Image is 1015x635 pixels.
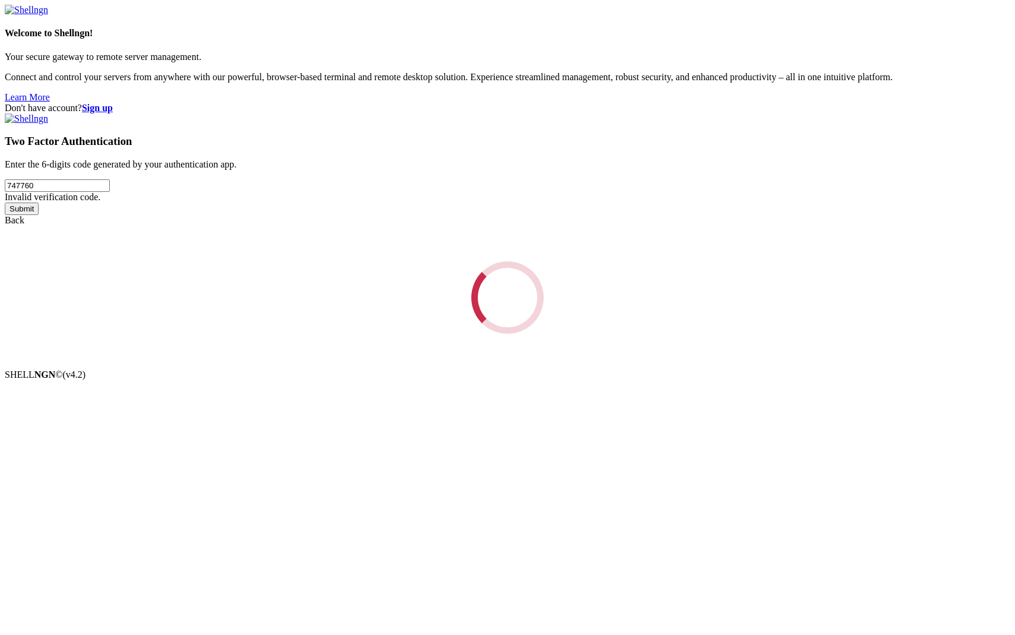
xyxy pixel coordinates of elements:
p: Your secure gateway to remote server management. [5,52,1010,62]
input: Submit [5,203,39,215]
b: NGN [34,369,56,380]
h4: Welcome to Shellngn! [5,28,1010,39]
span: SHELL © [5,369,85,380]
a: Learn More [5,92,50,102]
p: Enter the 6-digits code generated by your authentication app. [5,159,1010,170]
div: Invalid verification code. [5,192,1010,203]
img: Shellngn [5,5,48,15]
a: Back [5,215,24,225]
span: 4.2.0 [63,369,86,380]
h3: Two Factor Authentication [5,135,1010,148]
p: Connect and control your servers from anywhere with our powerful, browser-based terminal and remo... [5,72,1010,83]
input: Two factor code [5,179,110,192]
a: Sign up [82,103,113,113]
div: Loading... [471,261,544,334]
img: Shellngn [5,113,48,124]
div: Don't have account? [5,103,1010,113]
